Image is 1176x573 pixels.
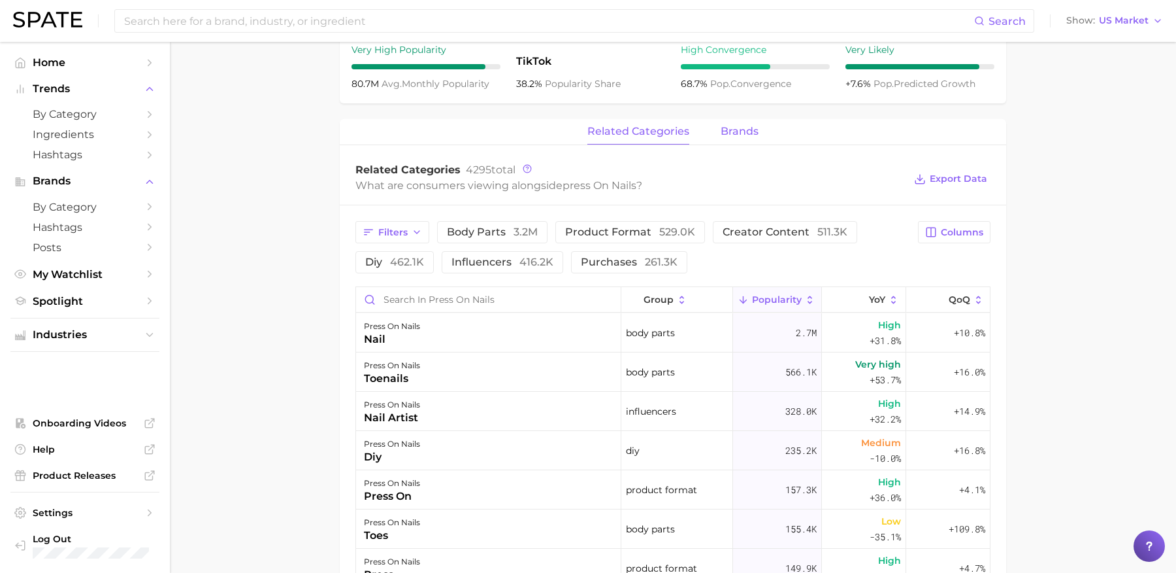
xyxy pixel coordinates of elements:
[626,325,675,341] span: body parts
[581,257,678,268] span: purchases
[870,333,901,349] span: +31.8%
[33,507,137,519] span: Settings
[563,179,636,192] span: press on nails
[33,83,137,95] span: Trends
[10,52,159,73] a: Home
[1099,17,1149,24] span: US Market
[351,78,382,90] span: 80.7m
[817,226,847,238] span: 511.3k
[390,256,424,268] span: 462.1k
[356,431,990,470] button: press on nailsdiydiy235.2kMedium-10.0%+16.8%
[870,451,901,466] span: -10.0%
[10,291,159,311] a: Spotlight
[988,15,1026,27] span: Search
[356,353,990,392] button: press on nailstoenailsbody parts566.1kVery high+53.7%+16.0%
[516,78,545,90] span: 38.2%
[626,482,697,498] span: product format
[954,404,985,419] span: +14.9%
[845,42,994,58] div: Very Likely
[785,521,817,537] span: 155.4k
[870,372,901,388] span: +53.7%
[845,64,994,69] div: 9 / 10
[351,42,500,58] div: Very High Popularity
[356,287,621,312] input: Search in press on nails
[949,521,985,537] span: +109.8%
[33,56,137,69] span: Home
[878,553,901,568] span: High
[10,503,159,523] a: Settings
[861,435,901,451] span: Medium
[785,482,817,498] span: 157.3k
[752,294,802,305] span: Popularity
[365,257,424,268] span: diy
[626,404,676,419] span: influencers
[466,164,491,176] span: 4295
[681,64,830,69] div: 6 / 10
[941,227,983,238] span: Columns
[355,164,461,176] span: Related Categories
[33,470,137,481] span: Product Releases
[949,294,970,305] span: QoQ
[10,171,159,191] button: Brands
[364,515,420,530] div: press on nails
[822,287,906,313] button: YoY
[959,482,985,498] span: +4.1%
[954,325,985,341] span: +10.8%
[545,78,621,90] span: popularity share
[364,489,420,504] div: press on
[733,287,822,313] button: Popularity
[10,197,159,217] a: by Category
[10,529,159,563] a: Log out. Currently logged in with e-mail emilykwon@gmail.com.
[123,10,974,32] input: Search here for a brand, industry, or ingredient
[364,476,420,491] div: press on nails
[355,221,429,243] button: Filters
[881,513,901,529] span: Low
[10,413,159,433] a: Onboarding Videos
[33,221,137,234] span: Hashtags
[874,78,894,90] abbr: popularity index
[364,358,420,373] div: press on nails
[33,533,149,545] span: Log Out
[681,78,710,90] span: 68.7%
[364,332,420,347] div: nail
[514,226,538,238] span: 3.2m
[356,392,990,431] button: press on nailsnail artistinfluencers328.0kHigh+32.2%+14.9%
[356,470,990,510] button: press on nailspress onproduct format157.3kHigh+36.0%+4.1%
[382,78,402,90] abbr: average
[10,124,159,145] a: Ingredients
[621,287,732,313] button: group
[356,510,990,549] button: press on nailstoesbody parts155.4kLow-35.1%+109.8%
[10,217,159,237] a: Hashtags
[447,227,538,237] span: body parts
[906,287,990,313] button: QoQ
[33,417,137,429] span: Onboarding Videos
[10,264,159,285] a: My Watchlist
[33,443,137,455] span: Help
[13,12,82,27] img: SPATE
[681,42,830,58] div: High Convergence
[870,490,901,506] span: +36.0%
[364,410,420,426] div: nail artist
[721,126,759,137] span: brands
[364,528,420,544] div: toes
[33,128,137,141] span: Ingredients
[918,221,990,243] button: Columns
[10,466,159,485] a: Product Releases
[645,256,678,268] span: 261.3k
[33,241,137,254] span: Posts
[626,364,675,380] span: body parts
[845,78,874,90] span: +7.6%
[10,325,159,345] button: Industries
[364,449,420,465] div: diy
[930,173,987,184] span: Export Data
[587,126,689,137] span: related categories
[364,319,420,334] div: press on nails
[33,148,137,161] span: Hashtags
[33,329,137,341] span: Industries
[626,443,640,459] span: diy
[364,397,420,413] div: press on nails
[869,294,885,305] span: YoY
[644,294,674,305] span: group
[33,268,137,281] span: My Watchlist
[451,257,553,268] span: influencers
